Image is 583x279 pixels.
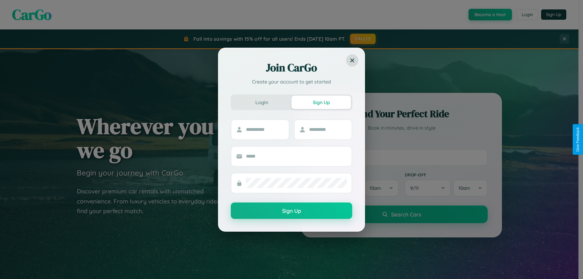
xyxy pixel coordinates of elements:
p: Create your account to get started [231,78,352,85]
button: Sign Up [291,96,351,109]
div: Give Feedback [576,127,580,152]
button: Sign Up [231,202,352,219]
h2: Join CarGo [231,60,352,75]
button: Login [232,96,291,109]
